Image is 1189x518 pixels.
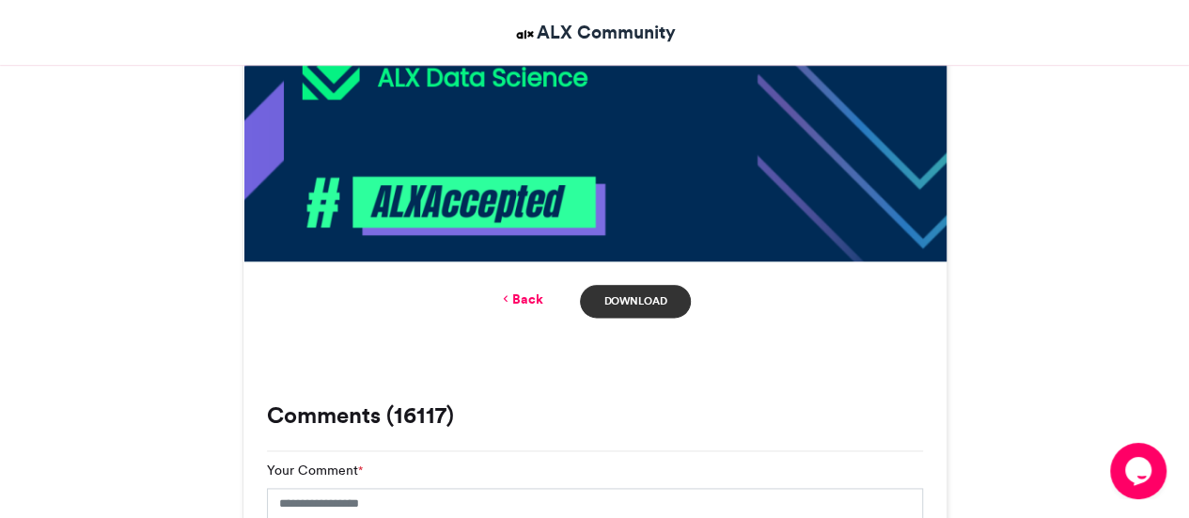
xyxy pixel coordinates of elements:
[1110,443,1170,499] iframe: chat widget
[267,404,923,427] h3: Comments (16117)
[498,290,542,309] a: Back
[513,23,537,46] img: ALX Community
[513,19,676,46] a: ALX Community
[580,285,690,318] a: Download
[267,461,363,480] label: Your Comment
